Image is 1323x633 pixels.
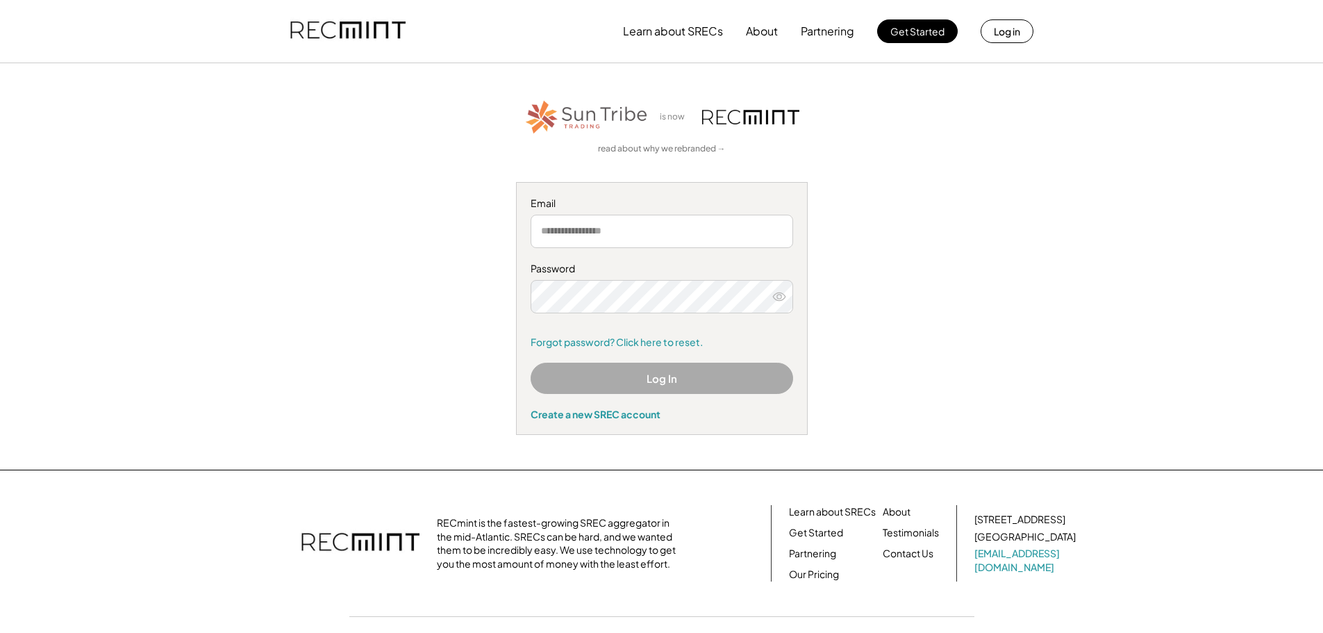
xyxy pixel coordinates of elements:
[598,143,726,155] a: read about why we rebranded →
[789,526,843,540] a: Get Started
[531,197,793,211] div: Email
[702,110,799,124] img: recmint-logotype%403x.png
[301,519,419,568] img: recmint-logotype%403x.png
[883,505,910,519] a: About
[789,505,876,519] a: Learn about SRECs
[437,516,683,570] div: RECmint is the fastest-growing SREC aggregator in the mid-Atlantic. SRECs can be hard, and we wan...
[531,336,793,350] a: Forgot password? Click here to reset.
[789,547,836,561] a: Partnering
[531,262,793,276] div: Password
[883,547,933,561] a: Contact Us
[290,8,406,55] img: recmint-logotype%403x.png
[656,111,695,123] div: is now
[801,17,854,45] button: Partnering
[981,19,1033,43] button: Log in
[974,530,1076,544] div: [GEOGRAPHIC_DATA]
[746,17,778,45] button: About
[524,98,649,136] img: STT_Horizontal_Logo%2B-%2BColor.png
[623,17,723,45] button: Learn about SRECs
[531,408,793,420] div: Create a new SREC account
[974,547,1079,574] a: [EMAIL_ADDRESS][DOMAIN_NAME]
[883,526,939,540] a: Testimonials
[974,513,1065,527] div: [STREET_ADDRESS]
[789,568,839,582] a: Our Pricing
[877,19,958,43] button: Get Started
[531,363,793,394] button: Log In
